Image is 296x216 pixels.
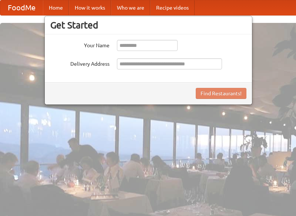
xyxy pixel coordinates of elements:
a: How it works [69,0,111,15]
a: Home [43,0,69,15]
a: Who we are [111,0,150,15]
button: Find Restaurants! [196,88,246,99]
label: Your Name [50,40,110,49]
a: FoodMe [0,0,43,15]
a: Recipe videos [150,0,195,15]
h3: Get Started [50,20,246,31]
label: Delivery Address [50,58,110,68]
